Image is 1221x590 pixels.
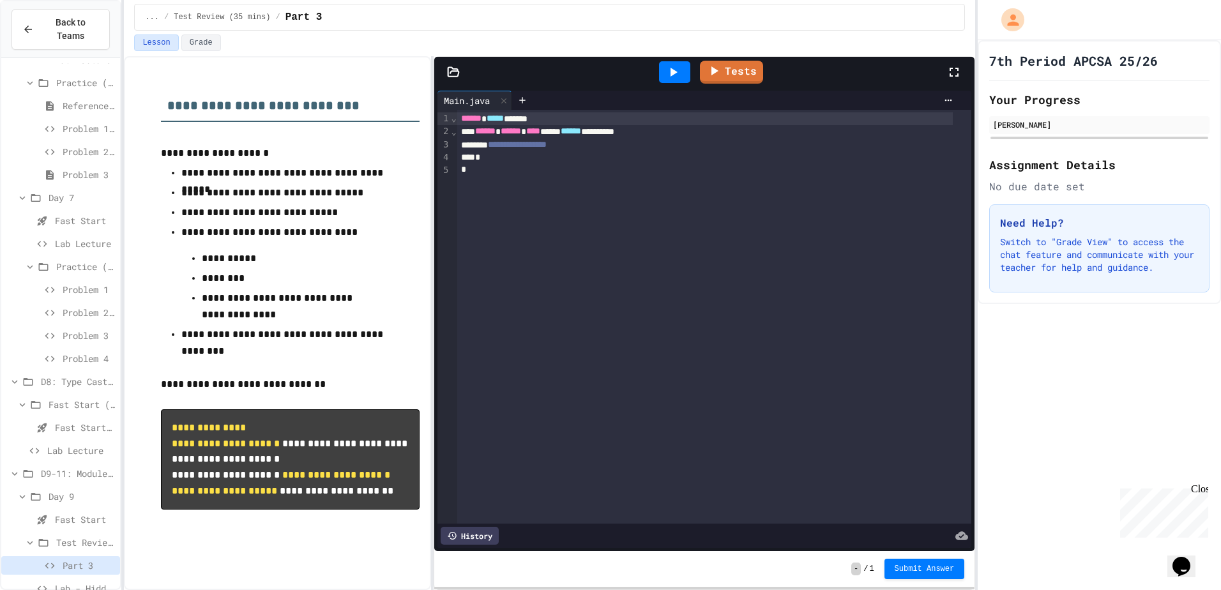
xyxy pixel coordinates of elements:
[1115,483,1208,538] iframe: chat widget
[437,91,512,110] div: Main.java
[63,329,115,342] span: Problem 3
[11,9,110,50] button: Back to Teams
[851,563,861,575] span: -
[55,214,115,227] span: Fast Start
[63,122,115,135] span: Problem 1: Mission Status Display
[989,52,1158,70] h1: 7th Period APCSA 25/26
[164,12,169,22] span: /
[56,260,115,273] span: Practice (15 mins)
[993,119,1206,130] div: [PERSON_NAME]
[55,421,115,434] span: Fast Start pt.1
[441,527,499,545] div: History
[49,191,115,204] span: Day 7
[989,179,1210,194] div: No due date set
[56,536,115,549] span: Test Review (35 mins)
[5,5,88,81] div: Chat with us now!Close
[47,444,115,457] span: Lab Lecture
[989,91,1210,109] h2: Your Progress
[285,10,322,25] span: Part 3
[437,164,450,177] div: 5
[63,168,115,181] span: Problem 3
[49,398,115,411] span: Fast Start (5 mins)
[437,125,450,138] div: 2
[437,94,496,107] div: Main.java
[895,564,955,574] span: Submit Answer
[63,283,115,296] span: Problem 1
[1000,215,1199,231] h3: Need Help?
[275,12,280,22] span: /
[174,12,270,22] span: Test Review (35 mins)
[1000,236,1199,274] p: Switch to "Grade View" to access the chat feature and communicate with your teacher for help and ...
[437,151,450,164] div: 4
[700,61,763,84] a: Tests
[437,139,450,151] div: 3
[145,12,159,22] span: ...
[63,306,115,319] span: Problem 2: Mission Resource Calculator
[42,16,99,43] span: Back to Teams
[988,5,1028,34] div: My Account
[49,490,115,503] span: Day 9
[1167,539,1208,577] iframe: chat widget
[56,76,115,89] span: Practice (15 mins)
[41,375,115,388] span: D8: Type Casting
[63,559,115,572] span: Part 3
[55,513,115,526] span: Fast Start
[884,559,965,579] button: Submit Answer
[63,99,115,112] span: Reference Link
[863,564,868,574] span: /
[41,467,115,480] span: D9-11: Module Wrap Up
[437,112,450,125] div: 1
[450,126,457,137] span: Fold line
[63,145,115,158] span: Problem 2: Crew Roster
[181,34,221,51] button: Grade
[55,237,115,250] span: Lab Lecture
[134,34,178,51] button: Lesson
[63,352,115,365] span: Problem 4
[450,113,457,123] span: Fold line
[989,156,1210,174] h2: Assignment Details
[869,564,874,574] span: 1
